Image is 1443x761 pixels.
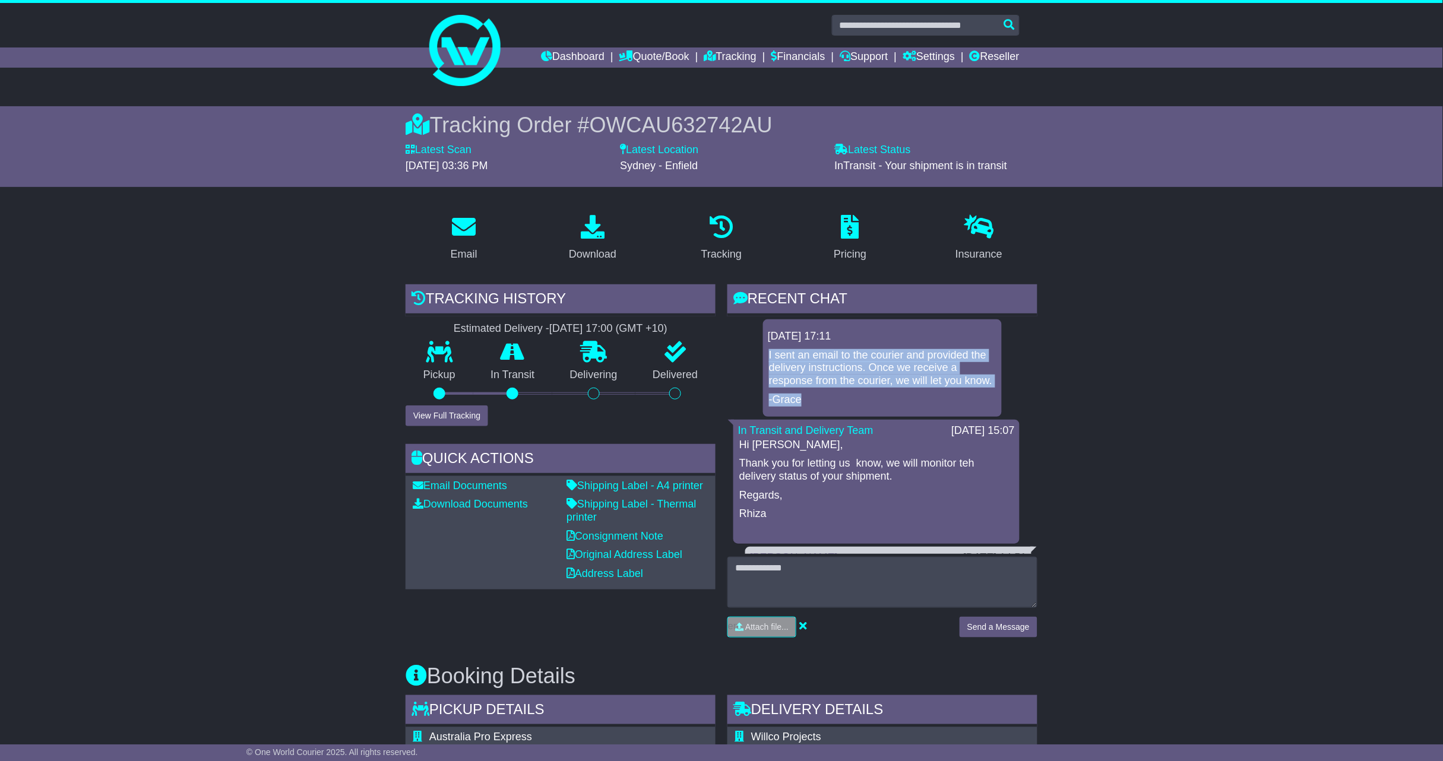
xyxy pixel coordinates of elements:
p: -Grace [769,394,996,407]
p: Regards, [739,489,1014,502]
a: Consignment Note [567,530,663,542]
span: Australia Pro Express [429,731,532,743]
p: Delivered [635,369,716,382]
div: [DATE] 15:07 [951,424,1015,437]
a: Reseller [970,47,1020,68]
p: Delivering [552,369,635,382]
div: Insurance [955,246,1002,262]
div: Tracking history [406,284,716,316]
a: Insurance [948,211,1010,267]
div: Pricing [834,246,866,262]
span: OWCAU632742AU [590,113,773,137]
label: Latest Status [835,144,911,157]
a: Email [443,211,485,267]
a: Address Label [567,567,643,579]
p: In Transit [473,369,553,382]
span: [DATE] 03:36 PM [406,160,488,172]
div: Tracking Order # [406,112,1037,138]
a: Pricing [826,211,874,267]
p: Pickup [406,369,473,382]
button: Send a Message [960,617,1037,638]
div: Download [569,246,616,262]
p: Thank you for letting us know, we will monitor teh delivery status of your shipment. [739,457,1014,483]
a: Tracking [704,47,757,68]
button: View Full Tracking [406,405,488,426]
p: I sent an email to the courier and provided the delivery instructions. Once we receive a response... [769,349,996,388]
a: Download [561,211,624,267]
a: Shipping Label - A4 printer [567,480,703,492]
label: Latest Location [620,144,698,157]
a: Shipping Label - Thermal printer [567,498,697,523]
label: Latest Scan [406,144,471,157]
p: Hi [PERSON_NAME], [739,439,1014,452]
div: [DATE] 14:51 [963,551,1027,565]
div: [DATE] 17:11 [768,330,997,343]
h3: Booking Details [406,664,1037,688]
span: Willco Projects [751,731,821,743]
a: Download Documents [413,498,528,510]
span: Sydney - Enfield [620,160,698,172]
a: Tracking [694,211,749,267]
span: © One World Courier 2025. All rights reserved. [246,747,418,757]
a: Financials [771,47,825,68]
div: [DATE] 17:00 (GMT +10) [549,322,667,335]
div: Estimated Delivery - [406,322,716,335]
a: Settings [903,47,955,68]
a: Dashboard [541,47,605,68]
a: Original Address Label [567,548,682,560]
div: Quick Actions [406,444,716,476]
div: Delivery Details [727,695,1037,727]
a: Email Documents [413,480,507,492]
p: Rhiza [739,508,1014,521]
div: Email [451,246,477,262]
a: Support [840,47,888,68]
a: Quote/Book [619,47,689,68]
span: InTransit - Your shipment is in transit [835,160,1007,172]
a: [PERSON_NAME] [750,551,838,563]
div: RECENT CHAT [727,284,1037,316]
div: Tracking [701,246,742,262]
div: Pickup Details [406,695,716,727]
a: In Transit and Delivery Team [738,424,874,436]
